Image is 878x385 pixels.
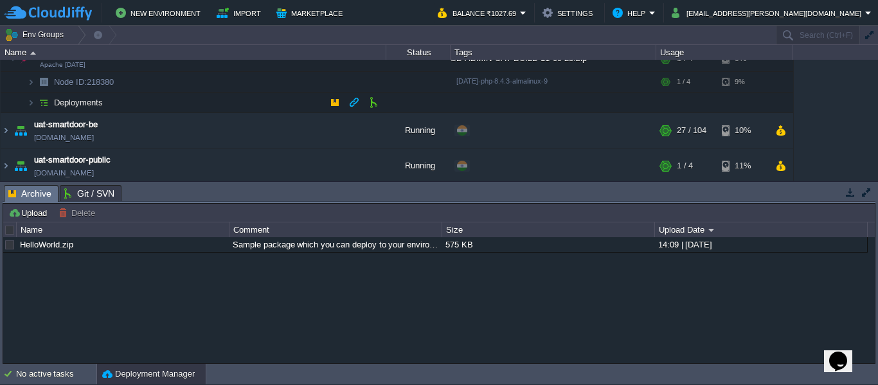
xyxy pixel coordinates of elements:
[12,113,30,148] img: AMDAwAAAACH5BAEAAAAALAAAAAABAAEAAAICRAEAOw==
[16,364,96,384] div: No active tasks
[8,207,51,219] button: Upload
[722,113,764,148] div: 10%
[4,5,92,21] img: CloudJiffy
[677,113,706,148] div: 27 / 104
[438,5,520,21] button: Balance ₹1027.69
[34,166,94,179] a: [DOMAIN_NAME]
[27,72,35,92] img: AMDAwAAAACH5BAEAAAAALAAAAAABAAEAAAICRAEAOw==
[276,5,346,21] button: Marketplace
[824,334,865,372] iframe: chat widget
[35,93,53,112] img: AMDAwAAAACH5BAEAAAAALAAAAAABAAEAAAICRAEAOw==
[27,93,35,112] img: AMDAwAAAACH5BAEAAAAALAAAAAABAAEAAAICRAEAOw==
[34,118,98,131] a: uat-smartdoor-be
[230,222,442,237] div: Comment
[1,113,11,148] img: AMDAwAAAACH5BAEAAAAALAAAAAABAAEAAAICRAEAOw==
[17,222,229,237] div: Name
[53,76,116,87] span: 218380
[34,131,94,144] a: [DOMAIN_NAME]
[40,61,85,69] span: Apache [DATE]
[386,148,451,183] div: Running
[8,186,51,202] span: Archive
[54,77,87,87] span: Node ID:
[64,186,114,201] span: Git / SVN
[386,113,451,148] div: Running
[655,237,866,252] div: 14:09 | [DATE]
[722,72,764,92] div: 9%
[116,5,204,21] button: New Environment
[1,45,386,60] div: Name
[656,222,867,237] div: Upload Date
[20,240,73,249] a: HelloWorld.zip
[677,72,690,92] div: 1 / 4
[451,45,656,60] div: Tags
[53,76,116,87] a: Node ID:218380
[229,237,441,252] div: Sample package which you can deploy to your environment. Feel free to delete and upload a package...
[443,222,654,237] div: Size
[722,148,764,183] div: 11%
[672,5,865,21] button: [EMAIL_ADDRESS][PERSON_NAME][DOMAIN_NAME]
[12,148,30,183] img: AMDAwAAAACH5BAEAAAAALAAAAAABAAEAAAICRAEAOw==
[387,45,450,60] div: Status
[217,5,265,21] button: Import
[58,207,99,219] button: Delete
[35,72,53,92] img: AMDAwAAAACH5BAEAAAAALAAAAAABAAEAAAICRAEAOw==
[657,45,793,60] div: Usage
[53,97,105,108] a: Deployments
[34,154,111,166] a: uat-smartdoor-public
[542,5,596,21] button: Settings
[677,148,693,183] div: 1 / 4
[102,368,195,381] button: Deployment Manager
[456,77,548,85] span: [DATE]-php-8.4.3-almalinux-9
[30,51,36,55] img: AMDAwAAAACH5BAEAAAAALAAAAAABAAEAAAICRAEAOw==
[1,148,11,183] img: AMDAwAAAACH5BAEAAAAALAAAAAABAAEAAAICRAEAOw==
[613,5,649,21] button: Help
[442,237,654,252] div: 575 KB
[4,26,68,44] button: Env Groups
